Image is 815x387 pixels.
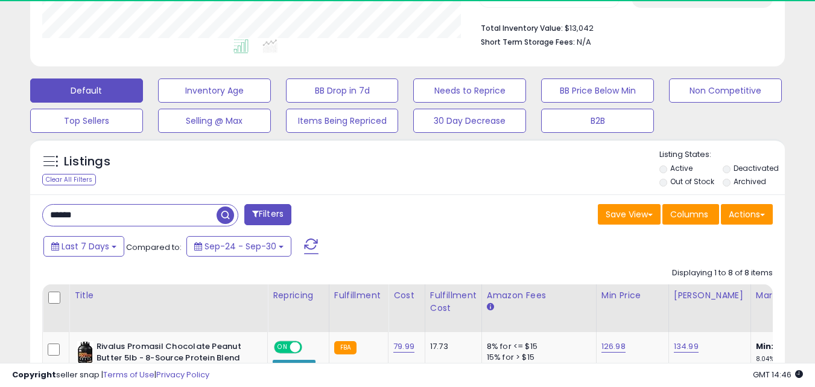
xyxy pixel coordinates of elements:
[413,109,526,133] button: 30 Day Decrease
[577,36,591,48] span: N/A
[126,241,182,253] span: Compared to:
[670,163,693,173] label: Active
[30,78,143,103] button: Default
[393,341,414,353] a: 79.99
[286,78,399,103] button: BB Drop in 7d
[205,240,276,252] span: Sep-24 - Sep-30
[156,369,209,380] a: Privacy Policy
[30,109,143,133] button: Top Sellers
[481,37,575,47] b: Short Term Storage Fees:
[674,289,746,302] div: [PERSON_NAME]
[487,302,494,313] small: Amazon Fees.
[103,369,154,380] a: Terms of Use
[672,267,773,279] div: Displaying 1 to 8 of 8 items
[487,341,587,352] div: 8% for <= $15
[430,289,477,315] div: Fulfillment Cost
[601,341,626,353] a: 126.98
[62,240,109,252] span: Last 7 Days
[393,289,420,302] div: Cost
[601,289,664,302] div: Min Price
[430,341,472,352] div: 17.73
[300,342,320,353] span: OFF
[659,149,785,161] p: Listing States:
[275,342,290,353] span: ON
[186,236,291,257] button: Sep-24 - Sep-30
[481,23,563,33] b: Total Inventory Value:
[158,78,271,103] button: Inventory Age
[756,341,774,352] b: Min:
[734,163,779,173] label: Deactivated
[662,204,719,225] button: Columns
[273,289,324,302] div: Repricing
[481,20,764,34] li: $13,042
[541,109,654,133] button: B2B
[43,236,124,257] button: Last 7 Days
[64,153,110,170] h5: Listings
[77,341,94,365] img: 41zX185GPPL._SL40_.jpg
[674,341,699,353] a: 134.99
[487,289,591,302] div: Amazon Fees
[74,289,262,302] div: Title
[286,109,399,133] button: Items Being Repriced
[12,369,209,381] div: seller snap | |
[670,176,714,187] label: Out of Stock
[721,204,773,225] button: Actions
[158,109,271,133] button: Selling @ Max
[753,369,803,380] span: 2025-10-8 14:46 GMT
[541,78,654,103] button: BB Price Below Min
[669,78,782,103] button: Non Competitive
[598,204,661,225] button: Save View
[334,289,383,302] div: Fulfillment
[42,174,96,185] div: Clear All Filters
[413,78,526,103] button: Needs to Reprice
[334,341,357,354] small: FBA
[244,204,291,225] button: Filters
[734,176,766,187] label: Archived
[670,208,708,220] span: Columns
[12,369,56,380] strong: Copyright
